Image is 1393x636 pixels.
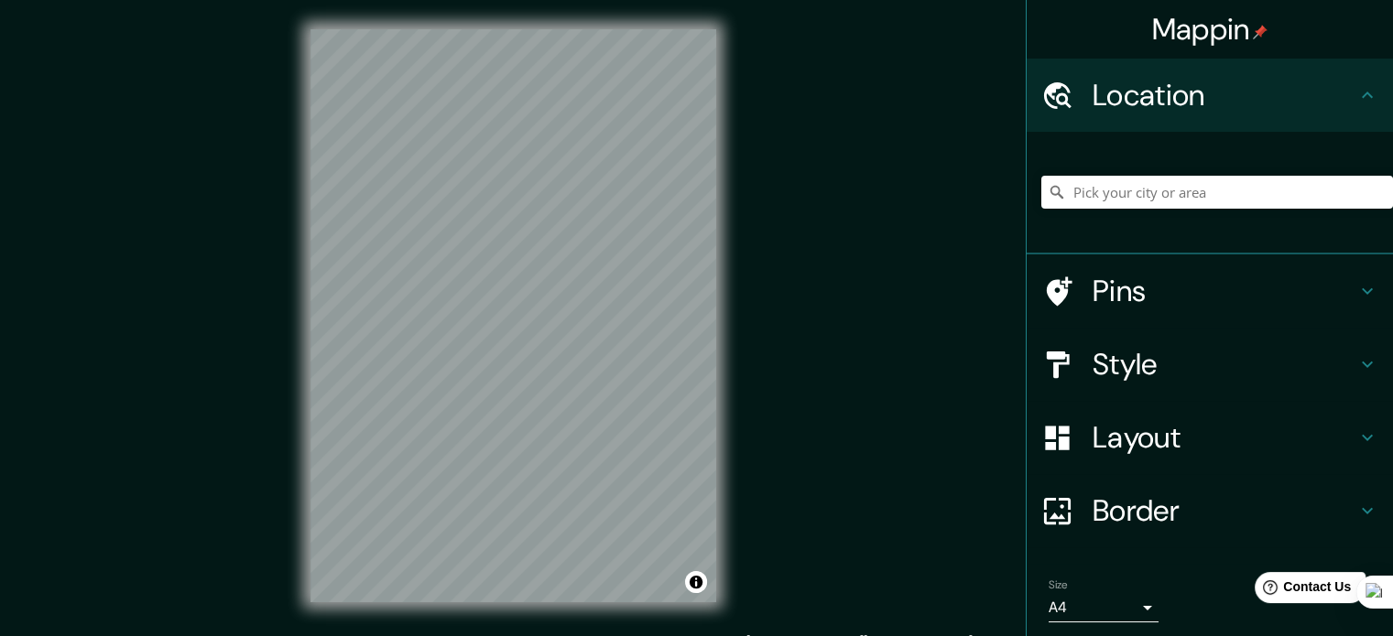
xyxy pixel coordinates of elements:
div: Border [1027,474,1393,547]
div: Layout [1027,401,1393,474]
h4: Pins [1093,273,1356,309]
h4: Mappin [1152,11,1268,48]
canvas: Map [310,29,716,602]
label: Size [1049,577,1068,593]
button: Toggle attribution [685,571,707,593]
h4: Style [1093,346,1356,383]
div: Style [1027,328,1393,401]
div: A4 [1049,593,1159,622]
h4: Layout [1093,419,1356,456]
h4: Location [1093,77,1356,113]
div: Pins [1027,254,1393,328]
img: pin-icon.png [1253,25,1268,39]
input: Pick your city or area [1041,176,1393,209]
h4: Border [1093,492,1356,529]
div: Location [1027,59,1393,132]
iframe: Help widget launcher [1230,565,1373,616]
